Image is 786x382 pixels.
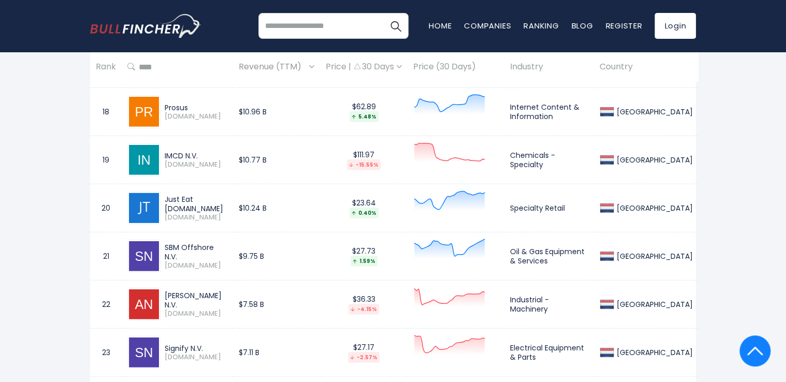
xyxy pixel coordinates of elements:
div: Just Eat [DOMAIN_NAME] [165,195,227,213]
div: Prosus [165,103,227,112]
a: Login [654,13,696,39]
span: Revenue (TTM) [239,59,307,75]
th: Rank [90,52,122,82]
td: $7.11 B [233,329,320,377]
td: 23 [90,329,122,377]
div: [PERSON_NAME] N.V. [165,291,227,310]
a: Blog [571,20,593,31]
div: 1.59% [351,256,377,267]
a: Go to homepage [90,14,201,38]
div: 5.48% [350,111,379,122]
div: [GEOGRAPHIC_DATA] [614,155,693,165]
span: [DOMAIN_NAME] [165,310,227,318]
div: -15.55% [347,159,381,170]
div: Signify N.V. [165,344,227,353]
td: 22 [90,281,122,329]
div: Price | 30 Days [326,62,402,72]
td: 20 [90,184,122,232]
td: $10.77 B [233,136,320,184]
span: [DOMAIN_NAME] [165,112,227,121]
div: -2.57% [348,352,380,363]
div: $27.17 [326,343,402,363]
div: $23.64 [326,198,402,218]
div: IMCD N.V. [165,151,227,160]
div: [GEOGRAPHIC_DATA] [614,348,693,357]
a: Ranking [523,20,559,31]
div: $36.33 [326,295,402,315]
div: 0.40% [350,208,379,218]
div: SBM Offshore N.V. [165,243,227,261]
button: Search [383,13,409,39]
span: [DOMAIN_NAME] [165,261,227,270]
td: Oil & Gas Equipment & Services [504,232,594,281]
div: $111.97 [326,150,402,170]
div: [GEOGRAPHIC_DATA] [614,203,693,213]
td: $7.58 B [233,281,320,329]
th: Price (30 Days) [407,52,504,82]
div: [GEOGRAPHIC_DATA] [614,252,693,261]
td: 18 [90,88,122,136]
a: Companies [464,20,511,31]
td: $9.75 B [233,232,320,281]
th: Country [594,52,698,82]
span: [DOMAIN_NAME] [165,213,227,222]
div: -4.15% [348,304,379,315]
img: bullfincher logo [90,14,201,38]
td: Internet Content & Information [504,88,594,136]
td: Chemicals - Specialty [504,136,594,184]
div: $62.89 [326,102,402,122]
td: $10.96 B [233,88,320,136]
a: Register [605,20,642,31]
td: 21 [90,232,122,281]
td: Electrical Equipment & Parts [504,329,594,377]
a: Home [429,20,452,31]
span: [DOMAIN_NAME] [165,160,227,169]
td: 19 [90,136,122,184]
div: $27.73 [326,246,402,267]
td: $10.24 B [233,184,320,232]
td: Specialty Retail [504,184,594,232]
th: Industry [504,52,594,82]
div: [GEOGRAPHIC_DATA] [614,300,693,309]
span: [DOMAIN_NAME] [165,353,227,362]
div: [GEOGRAPHIC_DATA] [614,107,693,116]
td: Industrial - Machinery [504,281,594,329]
